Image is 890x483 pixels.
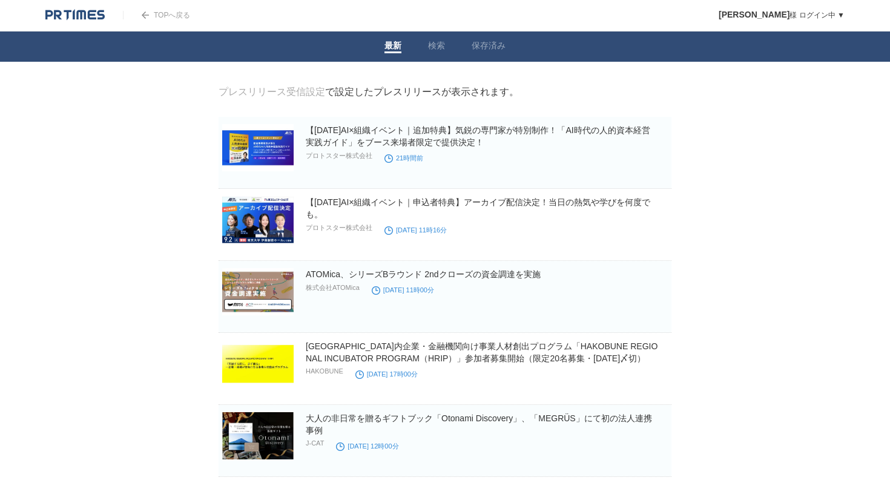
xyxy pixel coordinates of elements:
[719,10,789,19] span: [PERSON_NAME]
[306,439,324,447] p: J-CAT
[306,125,650,147] a: 【[DATE]AI×組織イベント｜追加特典】気鋭の専門家が特別制作！「AI時代の人的資本経営 実践ガイド」をブース来場者限定で提供決定！
[222,196,294,243] img: 【9/2(火)AI×組織イベント｜申込者特典】アーカイブ配信決定！当日の熱気や学びを何度でも。
[306,283,360,292] p: 株式会社ATOMica
[336,442,398,450] time: [DATE] 12時00分
[222,124,294,171] img: 【9/2(火)AI×組織イベント｜追加特典】気鋭の専門家が特別制作！「AI時代の人的資本経営 実践ガイド」をブース来場者限定で提供決定！
[306,269,541,279] a: ATOMica、シリーズBラウンド 2ndクローズの資金調達を実施
[306,197,650,219] a: 【[DATE]AI×組織イベント｜申込者特典】アーカイブ配信決定！当日の熱気や学びを何度でも。
[306,341,658,363] a: [GEOGRAPHIC_DATA]内企業・金融機関向け事業人材創出プログラム「HAKOBUNE REGIONAL INCUBATOR PROGRAM（HRIP）」参加者募集開始（限定20名募集・...
[306,223,372,232] p: プロトスター株式会社
[306,151,372,160] p: プロトスター株式会社
[719,11,845,19] a: [PERSON_NAME]様 ログイン中 ▼
[222,340,294,387] img: 沖縄県内企業・金融機関向け事業人材創出プログラム「HAKOBUNE REGIONAL INCUBATOR PROGRAM（HRIP）」参加者募集開始（限定20名募集・2025年8月22日〆切）
[222,412,294,459] img: 大人の非日常を贈るギフトブック「Otonami Discovery」、「MEGRÜS」にて初の法人連携事例
[219,87,325,97] a: プレスリリース受信設定
[45,9,105,21] img: logo.png
[219,86,519,99] div: で設定したプレスリリースが表示されます。
[384,226,447,234] time: [DATE] 11時16分
[142,11,149,19] img: arrow.png
[384,154,423,162] time: 21時間前
[384,41,401,53] a: 最新
[222,268,294,315] img: ATOMica、シリーズBラウンド 2ndクローズの資金調達を実施
[123,11,190,19] a: TOPへ戻る
[372,286,434,294] time: [DATE] 11時00分
[355,370,418,378] time: [DATE] 17時00分
[428,41,445,53] a: 検索
[306,413,652,435] a: 大人の非日常を贈るギフトブック「Otonami Discovery」、「MEGRÜS」にて初の法人連携事例
[306,367,343,375] p: HAKOBUNE
[472,41,506,53] a: 保存済み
